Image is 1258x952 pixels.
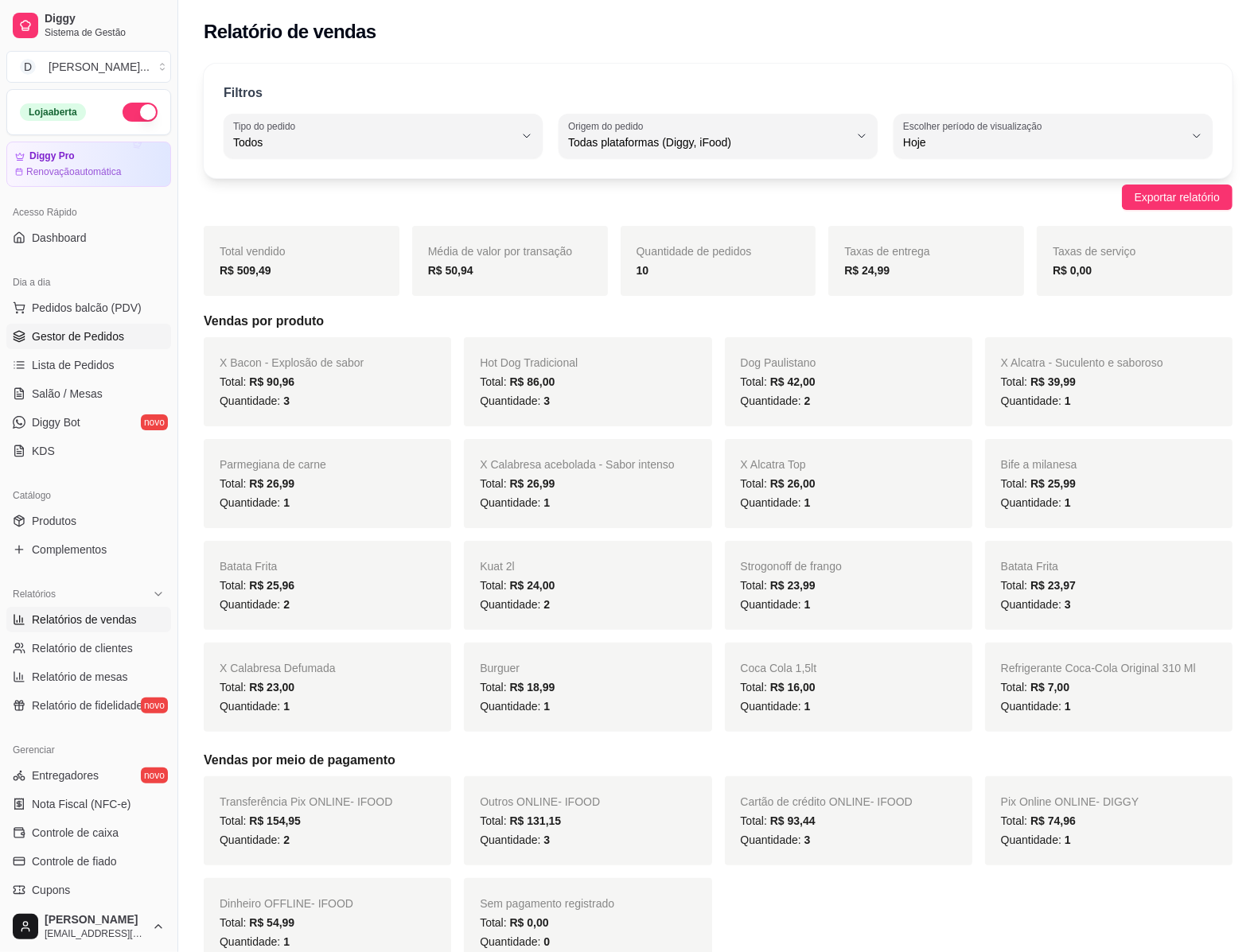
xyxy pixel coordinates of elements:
span: Total: [741,375,816,388]
span: R$ 25,96 [249,579,294,592]
span: R$ 18,99 [510,681,555,694]
span: R$ 24,00 [510,579,555,592]
span: Quantidade: [1001,496,1071,509]
span: R$ 54,99 [249,916,294,929]
span: Lista de Pedidos [32,357,115,373]
article: Diggy Pro [29,150,75,162]
span: D [20,59,36,75]
span: 3 [283,394,290,407]
span: Parmegiana de carne [220,458,326,471]
span: 2 [283,598,290,611]
span: Controle de fiado [32,853,117,869]
span: Total: [220,916,294,929]
span: Coca Cola 1,5lt [741,662,817,674]
span: X Alcatra - Suculento e saboroso [1001,356,1163,369]
a: Complementos [6,537,171,562]
span: R$ 26,99 [510,477,555,490]
span: Total: [480,681,555,694]
span: Salão / Mesas [32,386,103,402]
span: R$ 16,00 [770,681,816,694]
span: [EMAIL_ADDRESS][DOMAIN_NAME] [45,927,146,940]
button: Alterar Status [123,103,158,122]
span: 2 [804,394,811,407]
span: Diggy [45,12,165,26]
span: Relatórios [13,588,56,600]
article: Renovação automática [26,165,121,178]
span: R$ 86,00 [510,375,555,388]
span: Total: [220,375,294,388]
span: Relatório de fidelidade [32,697,142,713]
span: Strogonoff de frango [741,560,842,573]
span: Total: [220,477,294,490]
h2: Relatório de vendas [204,19,376,45]
a: Relatório de mesas [6,664,171,690]
span: Quantidade: [741,496,811,509]
span: Quantidade: [220,833,290,846]
div: Acesso Rápido [6,200,171,225]
span: R$ 23,99 [770,579,816,592]
span: R$ 74,96 [1030,814,1076,827]
span: Quantidade: [480,700,550,713]
label: Tipo do pedido [233,119,301,133]
span: 2 [543,598,550,611]
span: Total: [480,916,548,929]
label: Origem do pedido [568,119,648,133]
span: Kuat 2l [480,560,515,573]
span: X Calabresa acebolada - Sabor intenso [480,458,674,471]
span: Quantidade: [1001,700,1071,713]
strong: R$ 24,99 [844,264,890,277]
span: 1 [1065,394,1071,407]
div: Dia a dia [6,270,171,295]
span: R$ 42,00 [770,375,816,388]
span: R$ 23,00 [249,681,294,694]
span: Relatório de mesas [32,669,128,685]
span: 1 [1065,496,1071,509]
span: Quantidade: [220,496,290,509]
span: Diggy Bot [32,414,80,430]
a: Cupons [6,877,171,903]
span: Quantidade: [741,394,811,407]
span: Quantidade: [480,935,550,948]
span: 3 [543,833,550,846]
a: Relatório de fidelidadenovo [6,693,171,718]
strong: R$ 50,94 [428,264,473,277]
span: Total: [1001,375,1076,388]
span: Média de valor por transação [428,245,572,258]
button: [PERSON_NAME][EMAIL_ADDRESS][DOMAIN_NAME] [6,907,171,946]
span: Dashboard [32,230,87,246]
a: Produtos [6,508,171,534]
a: Controle de fiado [6,849,171,874]
div: Catálogo [6,483,171,508]
span: KDS [32,443,55,459]
span: Refrigerante Coca-Cola Original 310 Ml [1001,662,1196,674]
strong: R$ 509,49 [220,264,271,277]
span: Quantidade: [480,496,550,509]
span: Total: [220,814,301,827]
h5: Vendas por meio de pagamento [204,751,1233,770]
span: Produtos [32,513,76,529]
span: Total: [1001,579,1076,592]
button: Exportar relatório [1122,185,1233,210]
span: 1 [804,700,811,713]
span: Cartão de crédito ONLINE - IFOOD [741,795,913,808]
span: X Calabresa Defumada [220,662,336,674]
span: Batata Frita [220,560,277,573]
span: 1 [283,935,290,948]
span: R$ 7,00 [1030,681,1069,694]
a: Relatórios de vendas [6,607,171,632]
span: Quantidade: [480,394,550,407]
span: R$ 26,99 [249,477,294,490]
span: 3 [543,394,550,407]
span: R$ 39,99 [1030,375,1076,388]
span: Pix Online ONLINE - DIGGY [1001,795,1139,808]
span: Exportar relatório [1135,188,1220,206]
span: Quantidade: [480,833,550,846]
span: X Alcatra Top [741,458,806,471]
span: Hoje [903,134,1184,150]
span: Quantidade: [220,935,290,948]
span: Todos [233,134,514,150]
span: Total: [1001,681,1069,694]
span: Gestor de Pedidos [32,328,124,344]
button: Origem do pedidoTodas plataformas (Diggy, iFood) [559,114,878,158]
span: Transferência Pix ONLINE - IFOOD [220,795,392,808]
